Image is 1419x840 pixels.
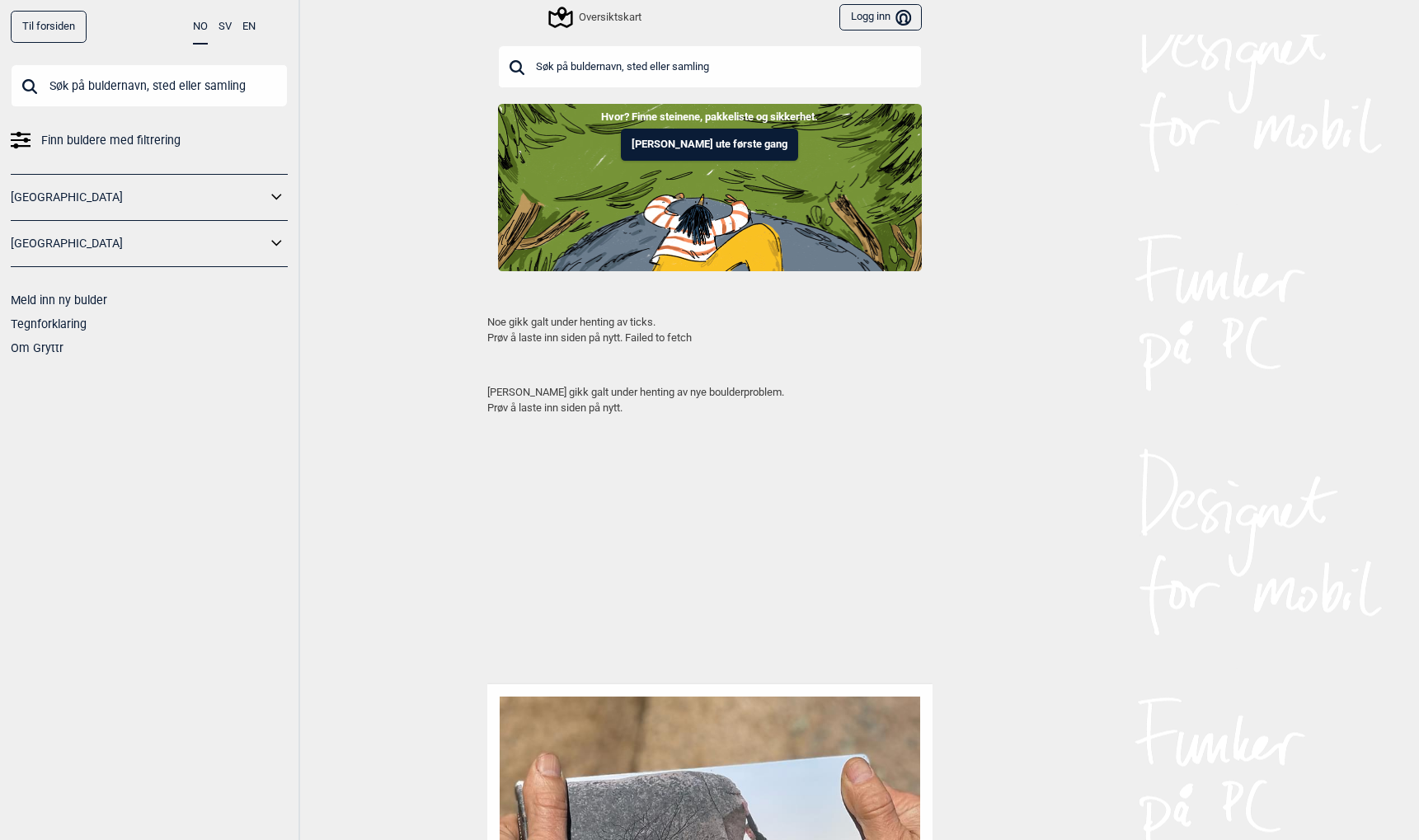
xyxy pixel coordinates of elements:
span: Finn buldere med filtrering [41,129,181,153]
img: Indoor to outdoor [498,104,922,270]
input: Søk på buldernavn, sted eller samling [11,64,288,107]
a: Til forsiden [11,11,87,43]
a: Om Gryttr [11,341,63,354]
a: Finn buldere med filtrering [11,129,288,153]
a: [GEOGRAPHIC_DATA] [11,185,266,209]
a: Tegnforklaring [11,317,87,331]
button: EN [242,11,256,43]
p: Hvor? Finne steinene, pakkeliste og sikkerhet. [12,109,1407,125]
div: Oversiktskart [551,7,641,27]
p: [PERSON_NAME] gikk galt under henting av nye boulderproblem. Prøv å laste inn siden på nytt. [487,384,933,416]
input: Søk på buldernavn, sted eller samling [498,45,922,88]
button: NO [193,11,208,45]
button: Logg inn [839,4,921,31]
a: Meld inn ny bulder [11,293,107,307]
a: [GEOGRAPHIC_DATA] [11,232,266,256]
p: Noe gikk galt under henting av ticks. Prøv å laste inn siden på nytt. Failed to fetch [487,314,933,346]
button: [PERSON_NAME] ute første gang [621,129,798,161]
button: SV [218,11,232,43]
